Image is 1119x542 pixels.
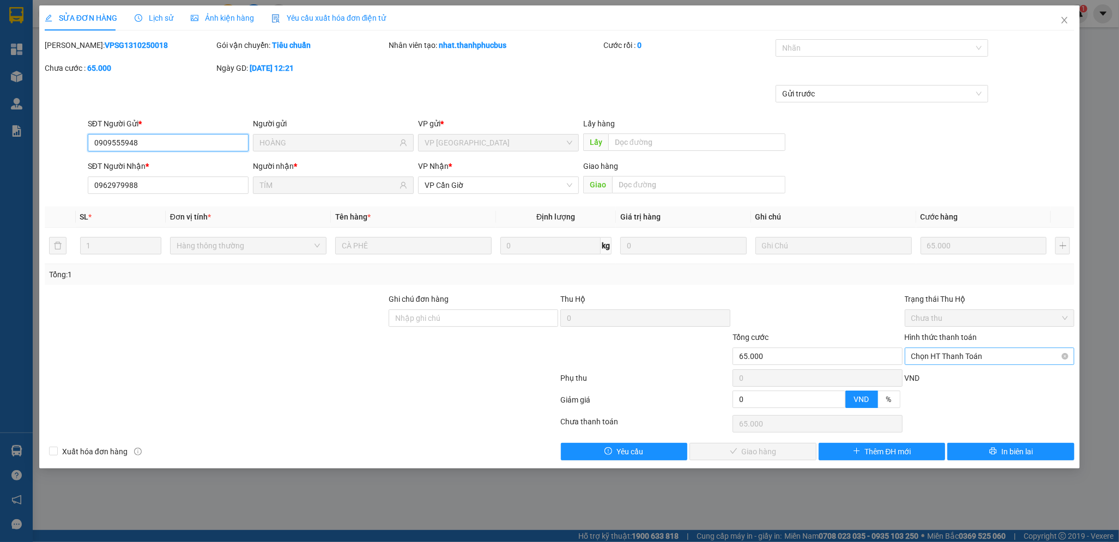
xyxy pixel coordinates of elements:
b: [DATE] 12:21 [250,64,294,72]
span: In biên lai [1001,446,1033,458]
div: Chưa thanh toán [560,416,732,435]
img: icon [271,14,280,23]
button: plusThêm ĐH mới [819,443,946,460]
span: Giá trị hàng [620,212,661,221]
span: printer [989,447,997,456]
button: delete [49,237,66,254]
span: Cước hàng [921,212,958,221]
div: Ngày GD: [216,62,386,74]
span: clock-circle [135,14,142,22]
span: Tổng cước [733,333,769,342]
span: Lịch sử [135,14,173,22]
span: SL [80,212,89,221]
span: close-circle [1062,353,1068,360]
button: plus [1055,237,1070,254]
div: VP gửi [418,118,579,130]
span: Thu Hộ [560,295,585,303]
button: exclamation-circleYêu cầu [561,443,688,460]
span: VP Nhận [418,162,449,170]
th: Ghi chú [751,206,916,228]
b: VPSG1310250018 [105,41,168,50]
span: info-circle [134,448,142,455]
div: SĐT Người Nhận [88,160,249,172]
span: % [886,395,892,404]
div: Cước rồi : [603,39,773,51]
button: printerIn biên lai [947,443,1074,460]
div: Gói vận chuyển: [216,39,386,51]
span: picture [191,14,198,22]
span: Lấy hàng [583,119,615,128]
span: Giao hàng [583,162,618,170]
span: Chọn HT Thanh Toán [911,348,1068,364]
label: Hình thức thanh toán [905,333,977,342]
span: VND [905,374,920,382]
span: Tên hàng [335,212,371,221]
span: Ảnh kiện hàng [191,14,254,22]
div: Người nhận [253,160,414,172]
input: Dọc đường [612,176,785,193]
b: 65.000 [87,64,111,72]
div: [PERSON_NAME]: [45,39,215,51]
span: Chưa thu [911,310,1068,326]
b: Gửi khách hàng [67,16,108,67]
span: kg [601,237,612,254]
input: Tên người gửi [259,137,397,149]
label: Ghi chú đơn hàng [389,295,449,303]
input: VD: Bàn, Ghế [335,237,492,254]
b: 0 [637,41,642,50]
span: Hàng thông thường [177,237,320,254]
span: VP Cần Giờ [425,177,572,193]
span: user [400,139,407,147]
div: Nhân viên tạo: [389,39,601,51]
input: Ghi Chú [755,237,912,254]
span: VP Sài Gòn [425,135,572,151]
div: Người gửi [253,118,414,130]
button: Close [1049,5,1080,36]
span: user [400,181,407,189]
div: SĐT Người Gửi [88,118,249,130]
span: Gửi trước [782,86,982,102]
span: edit [45,14,52,22]
div: Giảm giá [560,394,732,413]
b: Tiêu chuẩn [272,41,311,50]
div: Tổng: 1 [49,269,432,281]
span: plus [853,447,861,456]
span: Lấy [583,133,608,151]
span: Yêu cầu xuất hóa đơn điện tử [271,14,386,22]
div: Phụ thu [560,372,732,391]
div: Chưa cước : [45,62,215,74]
input: Tên người nhận [259,179,397,191]
span: exclamation-circle [604,447,612,456]
button: checkGiao hàng [689,443,816,460]
span: close [1060,16,1069,25]
span: Xuất hóa đơn hàng [58,446,132,458]
img: logo.jpg [14,14,68,68]
input: Dọc đường [608,133,785,151]
input: 0 [921,237,1047,254]
b: Thành Phúc Bus [14,70,55,121]
input: 0 [620,237,747,254]
span: Yêu cầu [616,446,643,458]
span: SỬA ĐƠN HÀNG [45,14,117,22]
span: VND [854,395,869,404]
div: Trạng thái Thu Hộ [905,293,1075,305]
span: Đơn vị tính [170,212,211,221]
span: Giao [583,176,612,193]
input: Ghi chú đơn hàng [389,309,559,327]
b: nhat.thanhphucbus [439,41,506,50]
span: Thêm ĐH mới [865,446,911,458]
span: Định lượng [536,212,575,221]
